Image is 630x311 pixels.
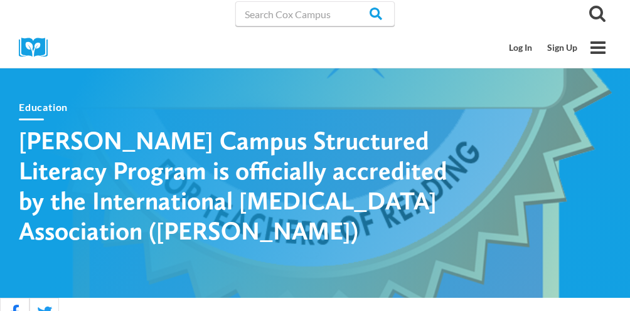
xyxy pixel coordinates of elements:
nav: Secondary Mobile Navigation [501,36,585,60]
img: Cox Campus [19,38,56,57]
input: Search Cox Campus [235,1,395,26]
h1: [PERSON_NAME] Campus Structured Literacy Program is officially accredited by the International [M... [19,125,458,246]
a: Log In [501,36,540,60]
button: Open menu [585,34,611,61]
a: Education [19,101,68,113]
a: Sign Up [540,36,585,60]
